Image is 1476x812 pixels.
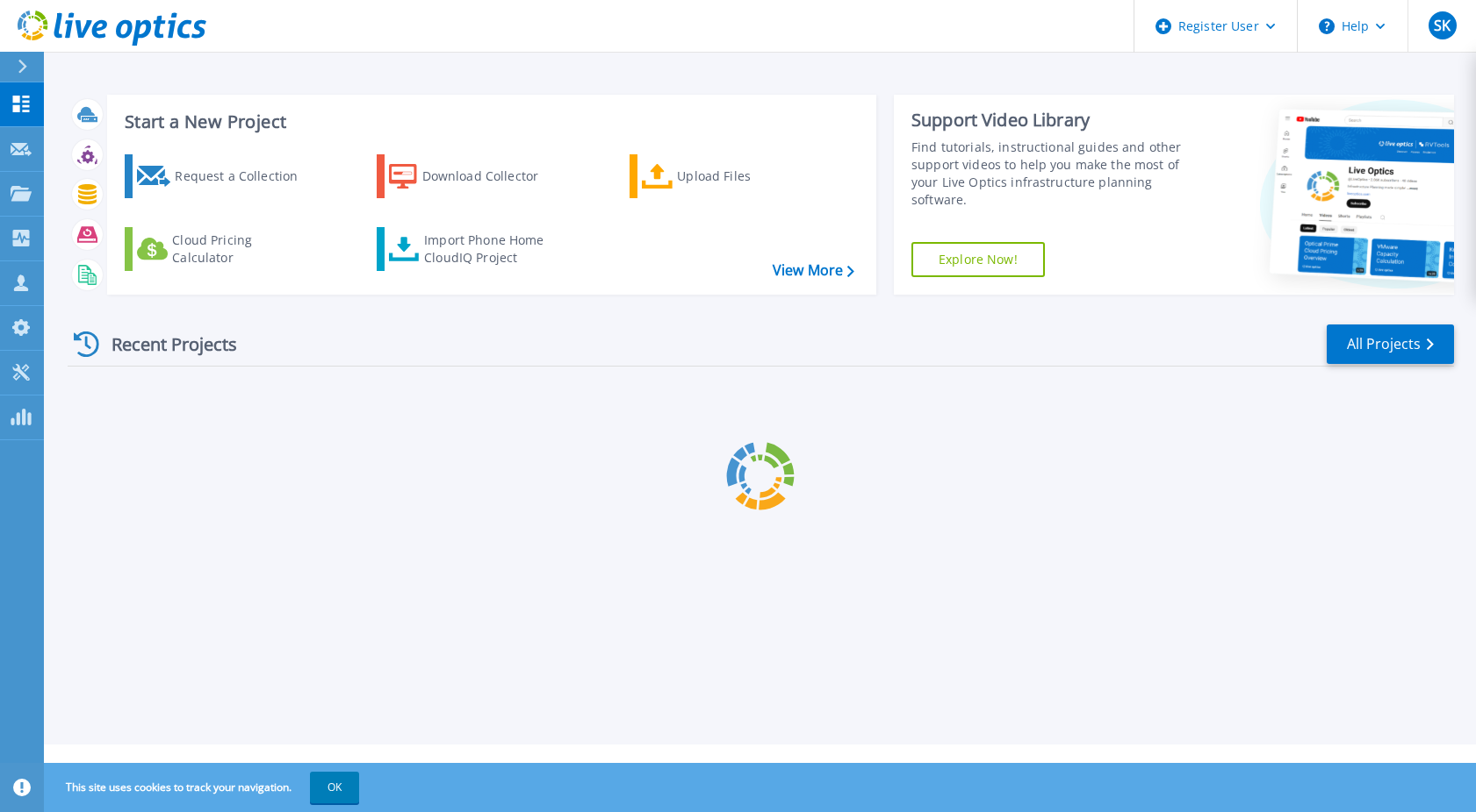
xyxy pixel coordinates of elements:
[68,323,261,366] div: Recent Projects
[911,242,1045,277] a: Explore Now!
[48,772,359,803] span: This site uses cookies to track your navigation.
[125,154,320,198] a: Request a Collection
[175,159,315,194] div: Request a Collection
[630,154,825,198] a: Upload Files
[310,772,359,803] button: OK
[1434,18,1451,32] span: SK
[911,109,1195,132] div: Support Video Library
[1327,324,1454,364] a: All Projects
[125,112,853,132] h3: Start a New Project
[677,159,817,194] div: Upload Files
[773,262,854,279] a: View More
[424,231,561,267] div: Import Phone Home CloudIQ Project
[422,159,563,194] div: Download Collector
[172,231,313,267] div: Cloud Pricing Calculator
[377,154,572,198] a: Download Collector
[125,227,320,271] a: Cloud Pricing Calculator
[911,139,1195,209] div: Find tutorials, instructional guides and other support videos to help you make the most of your L...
